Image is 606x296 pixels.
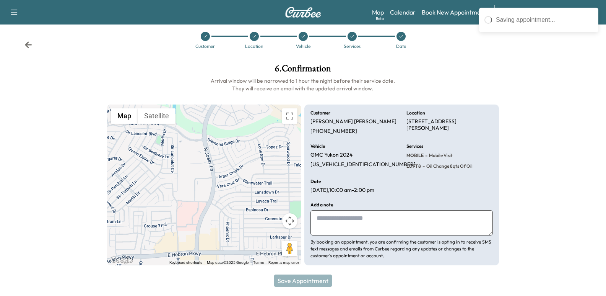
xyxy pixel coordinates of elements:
button: Toggle fullscreen view [282,108,297,124]
p: [STREET_ADDRESS][PERSON_NAME] [406,118,493,132]
button: Keyboard shortcuts [169,260,202,265]
h6: Services [406,144,423,149]
span: Oil Change 8qts of oil [425,163,473,169]
span: Map data ©2025 Google [207,260,249,265]
a: MapBeta [372,8,384,17]
h6: Arrival window will be narrowed to 1 hour the night before their service date. They will receive ... [107,77,499,92]
h6: Vehicle [310,144,325,149]
div: Vehicle [296,44,310,49]
div: Services [344,44,361,49]
h6: Customer [310,111,330,115]
button: Drag Pegman onto the map to open Street View [282,241,297,256]
p: [PERSON_NAME] [PERSON_NAME] [310,118,396,125]
button: Map camera controls [282,213,297,229]
div: Beta [376,16,384,21]
a: Calendar [390,8,416,17]
div: Back [24,41,32,49]
img: Curbee Logo [285,7,322,18]
div: Location [245,44,263,49]
span: MOBILE [406,152,424,159]
a: Terms (opens in new tab) [253,260,264,265]
a: Open this area in Google Maps (opens a new window) [109,255,134,265]
img: Google [109,255,134,265]
h1: 6 . Confirmation [107,64,499,77]
button: Show satellite imagery [138,108,175,124]
p: [PHONE_NUMBER] [310,128,357,135]
span: - [421,162,425,170]
a: Report a map error [268,260,299,265]
p: GMC Yukon 2024 [310,152,353,159]
h6: Date [310,179,321,184]
a: Book New Appointment [422,8,486,17]
div: Saving appointment... [496,15,593,25]
p: [US_VEHICLE_IDENTIFICATION_NUMBER] [310,161,416,168]
p: [DATE] , 10:00 am - 2:00 pm [310,187,374,194]
h6: Add a note [310,203,333,207]
button: Show street map [111,108,138,124]
span: LOFT8 [406,163,421,169]
h6: Location [406,111,425,115]
div: Customer [195,44,215,49]
span: - [424,152,427,159]
div: Date [396,44,406,49]
span: Mobile Visit [427,152,453,159]
p: By booking an appointment, you are confirming the customer is opting in to receive SMS text messa... [310,239,492,259]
